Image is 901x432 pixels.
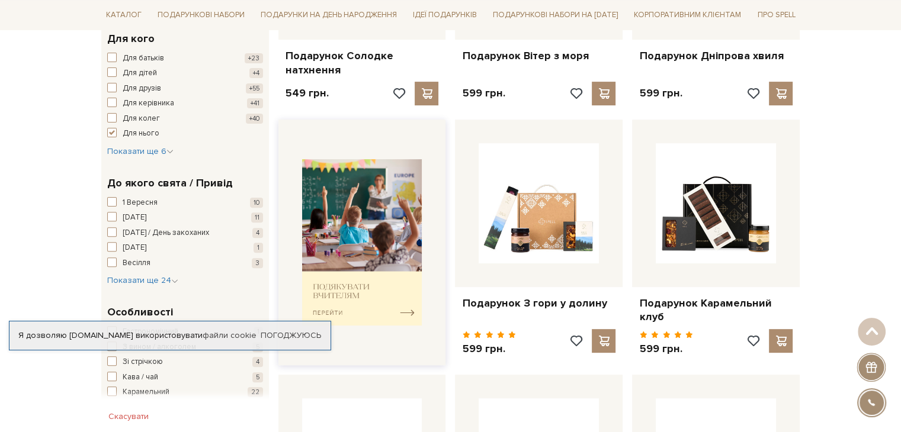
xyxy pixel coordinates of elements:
[203,330,256,340] a: файли cookie
[302,159,422,325] img: banner
[107,227,263,239] button: [DATE] / День закоханих 4
[252,357,263,367] span: 4
[101,407,156,426] button: Скасувати
[107,31,155,47] span: Для кого
[248,387,263,397] span: 22
[107,146,174,156] span: Показати ще 6
[123,113,160,125] span: Для колег
[639,342,693,356] p: 599 грн.
[107,242,263,254] button: [DATE] 1
[9,330,331,341] div: Я дозволяю [DOMAIN_NAME] використовувати
[123,257,150,269] span: Весілля
[246,83,263,94] span: +55
[261,330,321,341] a: Погоджуюсь
[107,197,263,209] button: 1 Вересня 10
[107,275,178,286] button: Показати ще 24
[107,275,178,285] span: Показати ще 24
[107,146,174,157] button: Показати ще 6
[123,212,146,224] span: [DATE]
[107,128,263,140] button: Для нього
[123,242,146,254] span: [DATE]
[101,6,146,24] a: Каталог
[107,98,263,109] button: Для керівника +41
[123,67,157,79] span: Для дітей
[256,6,402,24] a: Подарунки на День народження
[462,49,615,63] a: Подарунок Вітер з моря
[249,68,263,78] span: +4
[123,83,161,95] span: Для друзів
[488,5,623,25] a: Подарункові набори на [DATE]
[123,98,174,109] span: Для керівника
[123,372,158,383] span: Кава / чай
[246,114,263,124] span: +40
[107,175,233,191] span: До якого свята / Привід
[107,304,173,320] span: Особливості
[639,86,682,100] p: 599 грн.
[107,257,263,269] button: Весілля 3
[123,386,169,398] span: Карамельний
[123,197,158,209] span: 1 Вересня
[107,67,263,79] button: Для дітей +4
[153,6,249,24] a: Подарункові набори
[123,128,159,140] span: Для нього
[247,98,263,108] span: +41
[107,212,263,224] button: [DATE] 11
[123,356,163,368] span: Зі стрічкою
[752,6,800,24] a: Про Spell
[123,227,209,239] span: [DATE] / День закоханих
[462,86,505,100] p: 599 грн.
[245,53,263,63] span: +23
[462,342,516,356] p: 599 грн.
[251,212,263,223] span: 11
[123,53,164,65] span: Для батьків
[639,49,793,63] a: Подарунок Дніпрова хвиля
[107,356,263,368] button: Зі стрічкою 4
[408,6,482,24] a: Ідеї подарунків
[286,49,439,77] a: Подарунок Солодке натхнення
[286,86,329,100] p: 549 грн.
[254,243,263,253] span: 1
[252,342,263,352] span: 5
[252,228,263,238] span: 4
[107,386,263,398] button: Карамельний 22
[462,296,615,310] a: Подарунок З гори у долину
[639,296,793,324] a: Подарунок Карамельний клуб
[107,53,263,65] button: Для батьків +23
[107,372,263,383] button: Кава / чай 5
[250,198,263,208] span: 10
[252,258,263,268] span: 3
[629,5,746,25] a: Корпоративним клієнтам
[252,372,263,382] span: 5
[107,83,263,95] button: Для друзів +55
[107,113,263,125] button: Для колег +40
